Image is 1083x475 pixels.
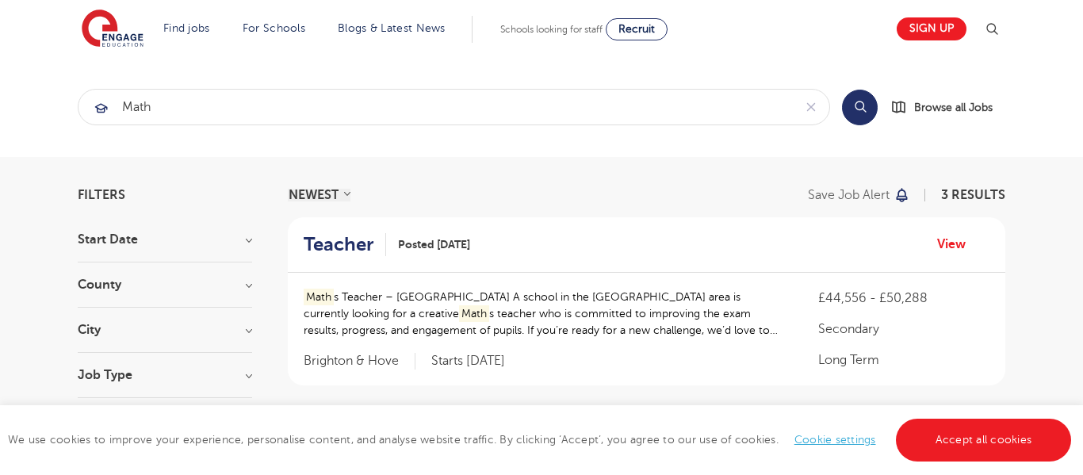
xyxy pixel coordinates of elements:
span: Posted [DATE] [398,236,470,253]
p: £44,556 - £50,288 [818,289,989,308]
a: Cookie settings [794,434,876,446]
span: Filters [78,189,125,201]
p: Starts [DATE] [431,353,505,370]
p: Long Term [818,351,989,370]
div: Submit [78,89,830,125]
a: Accept all cookies [896,419,1072,462]
span: We use cookies to improve your experience, personalise content, and analyse website traffic. By c... [8,434,1075,446]
p: Save job alert [808,189,890,201]
a: Blogs & Latest News [338,22,446,34]
button: Search [842,90,878,125]
h3: Job Type [78,369,252,381]
button: Save job alert [808,189,910,201]
p: s Teacher – [GEOGRAPHIC_DATA] A school in the [GEOGRAPHIC_DATA] area is currently looking for a c... [304,289,786,339]
a: Teacher [304,233,386,256]
input: Submit [78,90,793,124]
p: Secondary [818,320,989,339]
span: Browse all Jobs [914,98,993,117]
a: Recruit [606,18,668,40]
a: For Schools [243,22,305,34]
a: Find jobs [163,22,210,34]
img: Engage Education [82,10,144,49]
a: Sign up [897,17,966,40]
a: View [937,234,978,255]
h3: County [78,278,252,291]
mark: Math [304,289,334,305]
button: Clear [793,90,829,124]
h2: Teacher [304,233,373,256]
a: Browse all Jobs [890,98,1005,117]
h3: City [78,324,252,336]
span: 3 RESULTS [941,188,1005,202]
span: Brighton & Hove [304,353,415,370]
mark: Math [459,305,489,322]
h3: Start Date [78,233,252,246]
span: Schools looking for staff [500,24,603,35]
span: Recruit [618,23,655,35]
